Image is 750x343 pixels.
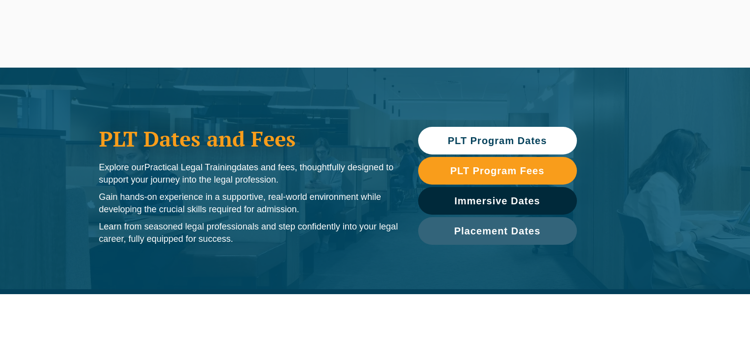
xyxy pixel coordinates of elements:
a: Immersive Dates [418,187,577,215]
span: PLT Program Fees [450,166,544,176]
span: Practical Legal Training [144,162,237,172]
a: PLT Program Fees [418,157,577,185]
a: PLT Program Dates [418,127,577,154]
a: Placement Dates [418,217,577,245]
h1: PLT Dates and Fees [99,126,398,151]
p: Learn from seasoned legal professionals and step confidently into your legal career, fully equipp... [99,221,398,245]
p: Gain hands-on experience in a supportive, real-world environment while developing the crucial ski... [99,191,398,216]
span: Immersive Dates [455,196,540,206]
span: Placement Dates [454,226,540,236]
span: PLT Program Dates [448,136,547,146]
p: Explore our dates and fees, thoughtfully designed to support your journey into the legal profession. [99,161,398,186]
